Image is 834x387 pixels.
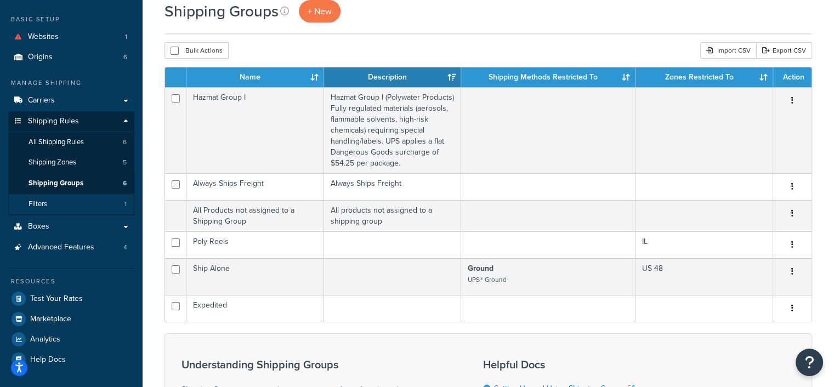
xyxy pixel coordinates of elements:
[636,231,773,258] td: IL
[8,132,134,152] li: All Shipping Rules
[123,179,127,188] span: 6
[796,349,823,376] button: Open Resource Center
[8,217,134,237] a: Boxes
[8,27,134,47] a: Websites 1
[8,173,134,193] a: Shipping Groups 6
[8,152,134,173] li: Shipping Zones
[125,32,127,42] span: 1
[468,263,493,274] strong: Ground
[700,42,756,59] div: Import CSV
[8,329,134,349] a: Analytics
[164,1,279,22] h1: Shipping Groups
[28,243,94,252] span: Advanced Features
[28,32,59,42] span: Websites
[186,295,324,322] td: Expedited
[461,67,636,87] th: Shipping Methods Restricted To: activate to sort column ascending
[28,222,49,231] span: Boxes
[308,5,332,18] span: + New
[29,179,83,188] span: Shipping Groups
[123,158,127,167] span: 5
[181,358,456,371] h3: Understanding Shipping Groups
[186,87,324,173] td: Hazmat Group I
[123,53,127,62] span: 6
[773,67,812,87] th: Action
[324,87,462,173] td: Hazmat Group I (Polywater Products) Fully regulated materials (aerosols, flammable solvents, high...
[28,53,53,62] span: Origins
[8,132,134,152] a: All Shipping Rules 6
[186,258,324,295] td: Ship Alone
[8,15,134,24] div: Basic Setup
[636,67,773,87] th: Zones Restricted To: activate to sort column ascending
[123,243,127,252] span: 4
[29,138,84,147] span: All Shipping Rules
[186,173,324,200] td: Always Ships Freight
[8,78,134,88] div: Manage Shipping
[8,237,134,258] a: Advanced Features 4
[756,42,812,59] a: Export CSV
[8,350,134,369] a: Help Docs
[8,152,134,173] a: Shipping Zones 5
[483,358,673,371] h3: Helpful Docs
[186,231,324,258] td: Poly Reels
[30,294,83,304] span: Test Your Rates
[468,275,507,284] small: UPS® Ground
[8,47,134,67] li: Origins
[29,200,47,209] span: Filters
[8,47,134,67] a: Origins 6
[324,173,462,200] td: Always Ships Freight
[28,96,55,105] span: Carriers
[8,194,134,214] a: Filters 1
[186,67,324,87] th: Name: activate to sort column ascending
[324,67,462,87] th: Description: activate to sort column ascending
[636,258,773,295] td: US 48
[8,289,134,309] a: Test Your Rates
[29,158,76,167] span: Shipping Zones
[30,315,71,324] span: Marketplace
[30,335,60,344] span: Analytics
[8,237,134,258] li: Advanced Features
[28,117,79,126] span: Shipping Rules
[324,200,462,231] td: All products not assigned to a shipping group
[8,277,134,286] div: Resources
[8,194,134,214] li: Filters
[8,27,134,47] li: Websites
[8,173,134,193] li: Shipping Groups
[124,200,127,209] span: 1
[8,111,134,132] a: Shipping Rules
[30,355,66,365] span: Help Docs
[8,309,134,329] a: Marketplace
[164,42,229,59] button: Bulk Actions
[186,200,324,231] td: All Products not assigned to a Shipping Group
[123,138,127,147] span: 6
[8,111,134,215] li: Shipping Rules
[8,90,134,111] a: Carriers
